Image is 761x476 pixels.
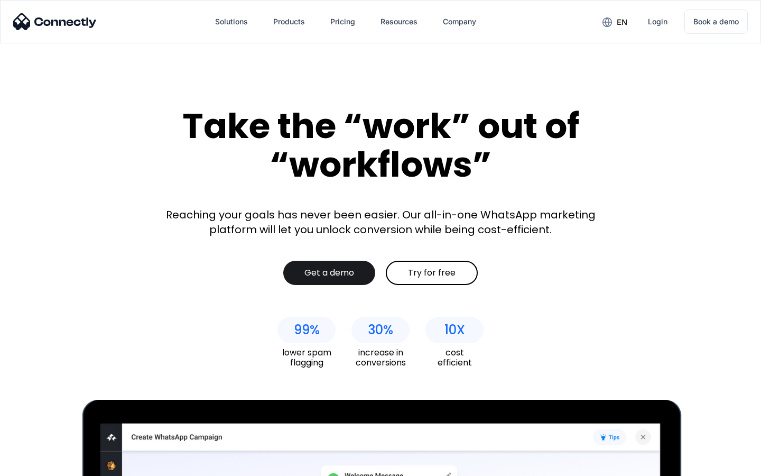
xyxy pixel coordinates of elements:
[13,13,97,30] img: Connectly Logo
[273,14,305,29] div: Products
[21,457,63,472] ul: Language list
[143,107,618,184] div: Take the “work” out of “workflows”
[648,14,667,29] div: Login
[159,207,602,237] div: Reaching your goals has never been easier. Our all-in-one WhatsApp marketing platform will let yo...
[283,261,375,285] a: Get a demo
[368,323,393,337] div: 30%
[351,347,410,368] div: increase in conversions
[443,14,476,29] div: Company
[639,9,676,34] a: Login
[322,9,364,34] a: Pricing
[386,261,478,285] a: Try for free
[408,268,456,278] div: Try for free
[304,268,354,278] div: Get a demo
[684,10,748,34] a: Book a demo
[330,14,355,29] div: Pricing
[277,347,336,368] div: lower spam flagging
[11,457,63,472] aside: Language selected: English
[444,323,465,337] div: 10X
[294,323,320,337] div: 99%
[425,347,484,368] div: cost efficient
[380,14,417,29] div: Resources
[617,15,627,30] div: en
[215,14,248,29] div: Solutions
